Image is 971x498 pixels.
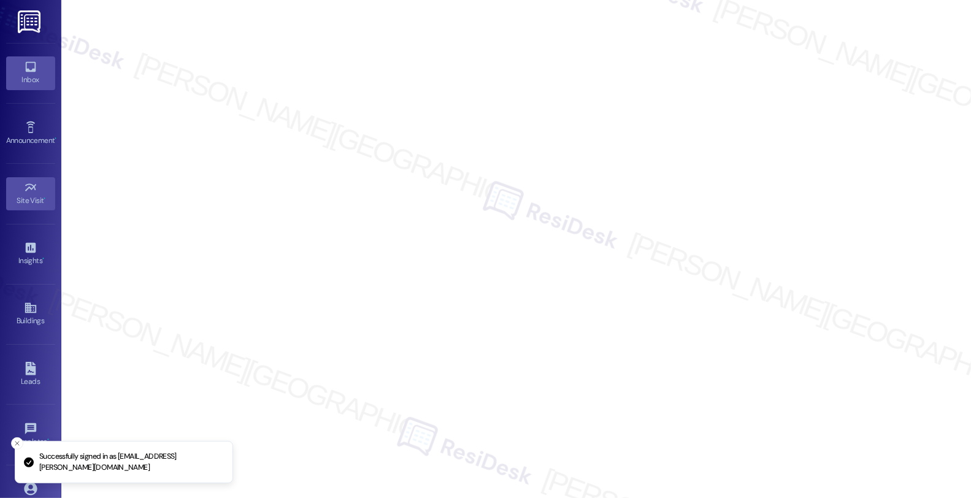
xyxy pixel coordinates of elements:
a: Insights • [6,237,55,270]
span: • [55,134,56,143]
img: ResiDesk Logo [18,10,43,33]
a: Site Visit • [6,177,55,210]
p: Successfully signed in as [EMAIL_ADDRESS][PERSON_NAME][DOMAIN_NAME] [39,451,223,473]
a: Buildings [6,297,55,331]
a: Templates • [6,418,55,451]
button: Close toast [11,437,23,450]
span: • [42,255,44,263]
span: • [44,194,46,203]
a: Leads [6,358,55,391]
a: Inbox [6,56,55,90]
